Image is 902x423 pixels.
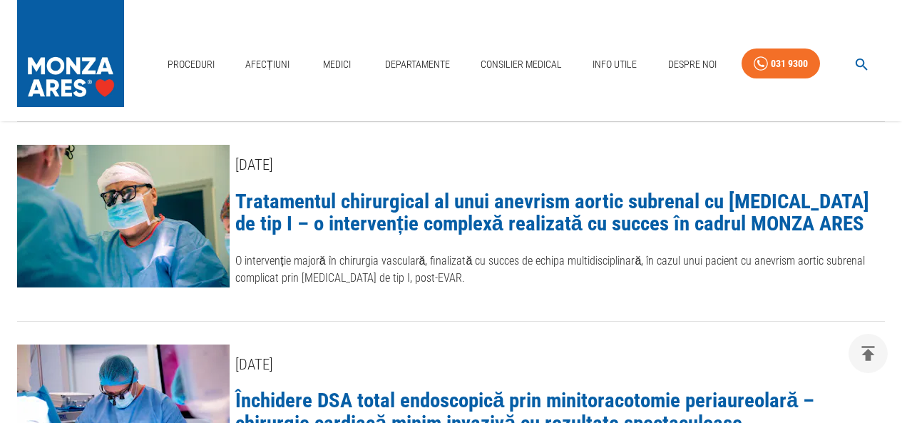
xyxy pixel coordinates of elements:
a: Tratamentul chirurgical al unui anevrism aortic subrenal cu [MEDICAL_DATA] de tip I – o intervenț... [235,189,869,236]
a: Consilier Medical [475,50,568,79]
p: O intervenție majoră în chirurgia vasculară, finalizată cu succes de echipa multidisciplinară, în... [235,253,885,287]
button: delete [849,334,888,373]
a: Afecțiuni [240,50,295,79]
a: Despre Noi [662,50,722,79]
a: Proceduri [162,50,220,79]
img: Tratamentul chirurgical al unui anevrism aortic subrenal cu endoleak de tip I – o intervenție com... [17,145,230,287]
a: Departamente [379,50,456,79]
div: [DATE] [235,357,885,373]
div: 031 9300 [771,55,808,73]
a: 031 9300 [742,49,820,79]
div: [DATE] [235,157,885,173]
a: Medici [314,50,360,79]
a: Info Utile [587,50,642,79]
